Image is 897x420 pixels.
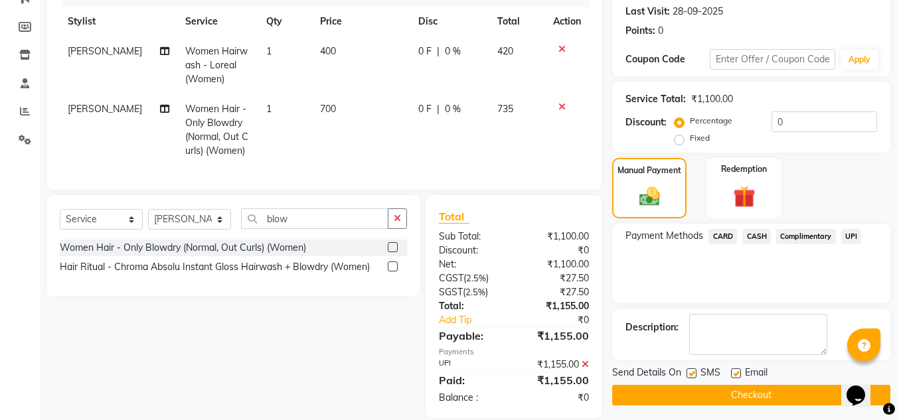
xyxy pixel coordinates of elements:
div: Discount: [429,244,514,257]
div: Payable: [429,328,514,344]
div: Description: [625,320,679,334]
div: Sub Total: [429,230,514,244]
span: 0 F [418,44,432,58]
span: 1 [266,103,272,115]
img: _cash.svg [633,184,667,208]
label: Manual Payment [617,165,681,176]
label: Percentage [690,115,732,127]
th: Total [489,7,546,36]
th: Disc [410,7,489,36]
span: CASH [742,229,771,244]
span: Payment Methods [625,229,703,243]
div: ₹1,100.00 [514,257,599,271]
a: Add Tip [429,313,528,327]
span: 1 [266,45,272,57]
div: Total: [429,299,514,313]
div: ( ) [429,285,514,299]
span: | [437,44,440,58]
div: Coupon Code [625,52,709,66]
span: Women Hair - Only Blowdry (Normal, Out Curls) (Women) [185,103,248,157]
th: Qty [258,7,312,36]
button: Apply [841,50,878,70]
iframe: chat widget [841,367,884,407]
div: Points: [625,24,655,38]
div: 28-09-2025 [673,5,723,19]
label: Fixed [690,132,710,144]
button: Checkout [612,385,890,405]
div: Balance : [429,391,514,405]
div: ( ) [429,271,514,285]
span: 700 [320,103,336,115]
span: CGST [439,272,463,284]
th: Action [545,7,589,36]
div: Paid: [429,372,514,388]
span: 420 [497,45,513,57]
img: _gift.svg [726,183,762,210]
div: ₹1,100.00 [691,92,733,106]
span: Send Details On [612,366,681,382]
span: [PERSON_NAME] [68,103,142,115]
div: ₹27.50 [514,271,599,285]
input: Enter Offer / Coupon Code [710,49,835,70]
div: Last Visit: [625,5,670,19]
div: ₹1,155.00 [514,328,599,344]
th: Stylist [60,7,177,36]
span: Women Hairwash - Loreal (Women) [185,45,248,85]
span: [PERSON_NAME] [68,45,142,57]
span: CARD [708,229,737,244]
span: SMS [700,366,720,382]
span: 735 [497,103,513,115]
span: 2.5% [465,287,485,297]
th: Price [312,7,410,36]
div: 0 [658,24,663,38]
label: Redemption [721,163,767,175]
div: ₹1,155.00 [514,358,599,372]
span: | [437,102,440,116]
span: 400 [320,45,336,57]
div: ₹1,155.00 [514,372,599,388]
div: ₹0 [529,313,600,327]
input: Search or Scan [241,208,388,229]
div: Discount: [625,115,667,129]
span: 0 % [445,44,461,58]
div: ₹1,155.00 [514,299,599,313]
div: ₹1,100.00 [514,230,599,244]
div: UPI [429,358,514,372]
div: ₹0 [514,244,599,257]
th: Service [177,7,258,36]
div: Service Total: [625,92,686,106]
div: Payments [439,346,589,358]
span: Email [745,366,768,382]
span: 2.5% [466,273,486,283]
div: Hair Ritual - Chroma Absolu Instant Gloss Hairwash + Blowdry (Women) [60,260,370,274]
span: Complimentary [776,229,836,244]
span: Total [439,210,469,224]
div: Net: [429,257,514,271]
span: UPI [841,229,862,244]
div: Women Hair - Only Blowdry (Normal, Out Curls) (Women) [60,241,306,255]
div: ₹0 [514,391,599,405]
span: 0 F [418,102,432,116]
div: ₹27.50 [514,285,599,299]
span: SGST [439,286,463,298]
span: 0 % [445,102,461,116]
